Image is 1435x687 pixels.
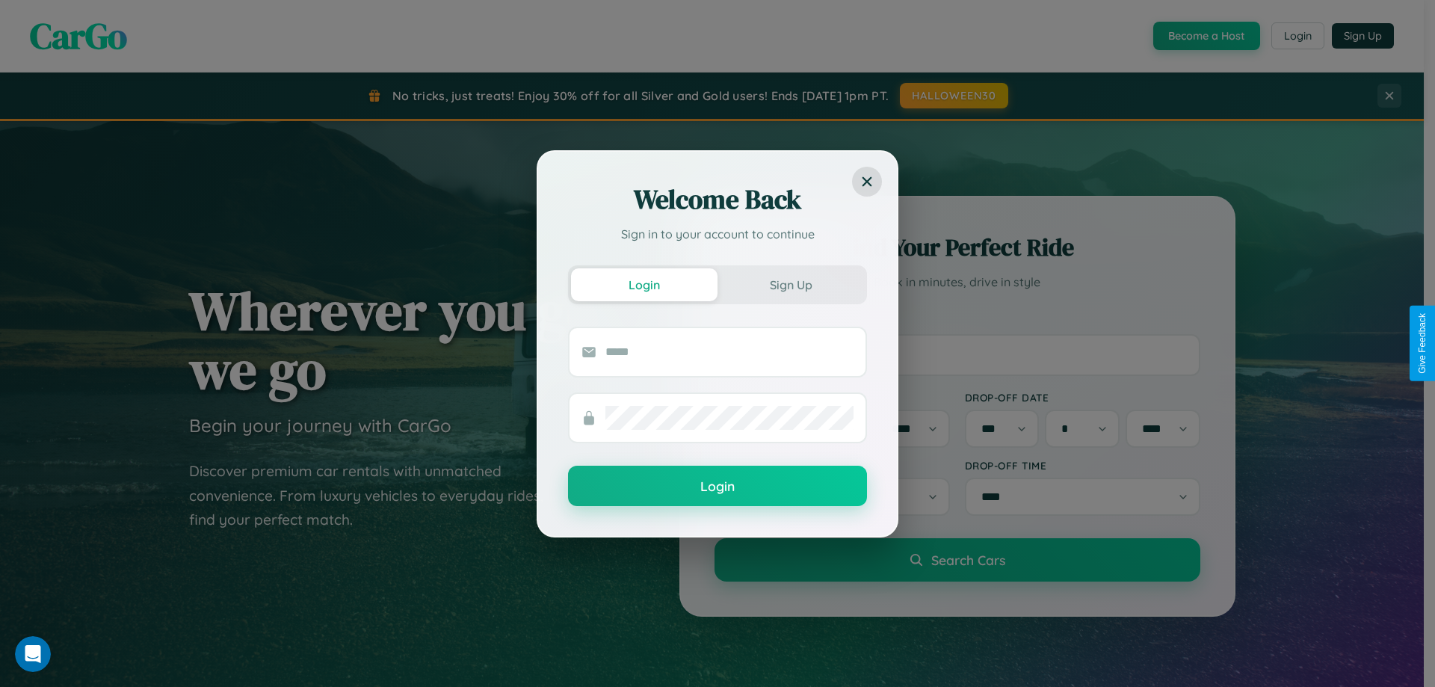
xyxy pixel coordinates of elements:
[15,636,51,672] iframe: Intercom live chat
[568,466,867,506] button: Login
[571,268,717,301] button: Login
[717,268,864,301] button: Sign Up
[568,225,867,243] p: Sign in to your account to continue
[568,182,867,218] h2: Welcome Back
[1417,313,1428,374] div: Give Feedback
